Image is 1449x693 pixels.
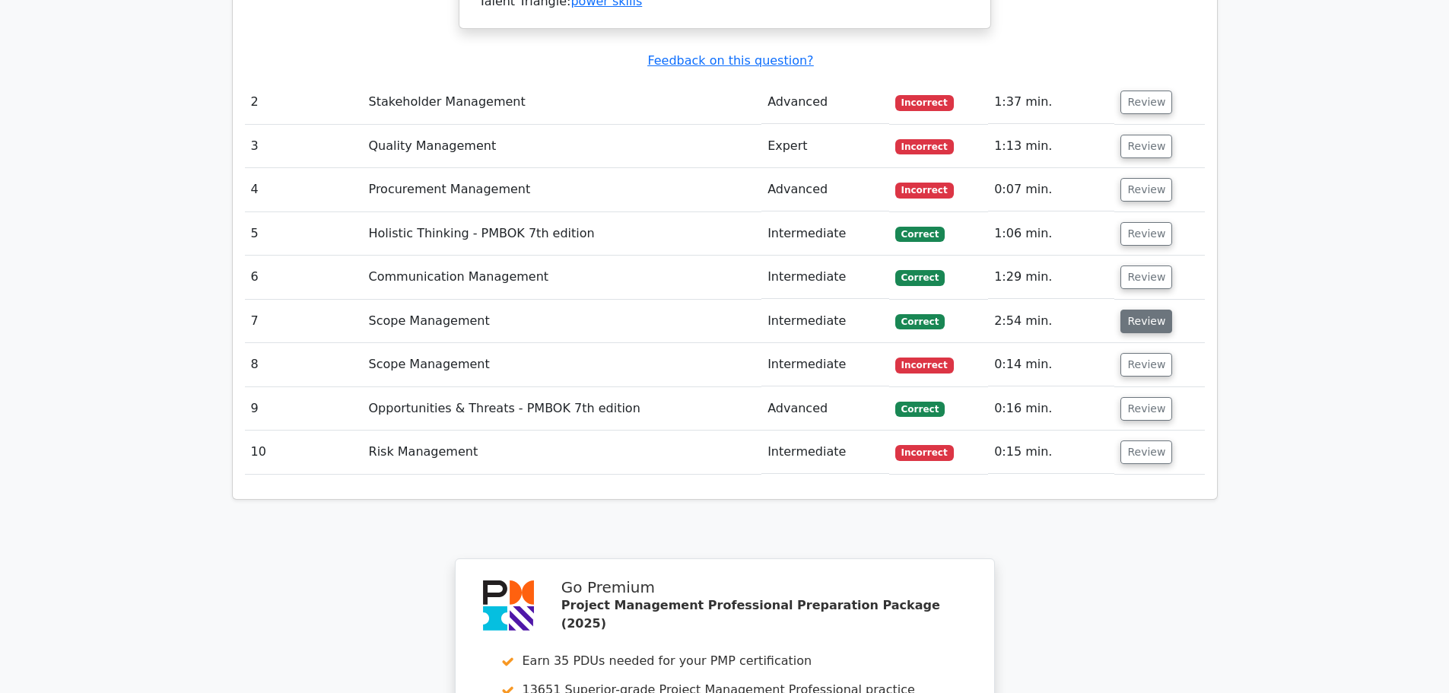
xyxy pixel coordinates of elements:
td: 1:06 min. [988,212,1114,256]
button: Review [1120,222,1172,246]
td: 2 [245,81,363,124]
td: Risk Management [363,431,762,474]
td: 9 [245,387,363,431]
td: Advanced [761,81,889,124]
span: Correct [895,314,945,329]
td: 4 [245,168,363,211]
button: Review [1120,91,1172,114]
td: 5 [245,212,363,256]
td: Intermediate [761,256,889,299]
td: Intermediate [761,212,889,256]
a: Feedback on this question? [647,53,813,68]
td: Advanced [761,168,889,211]
td: Intermediate [761,431,889,474]
td: 0:14 min. [988,343,1114,386]
td: 2:54 min. [988,300,1114,343]
span: Correct [895,270,945,285]
td: 8 [245,343,363,386]
td: Procurement Management [363,168,762,211]
td: Advanced [761,387,889,431]
td: Scope Management [363,300,762,343]
td: 1:37 min. [988,81,1114,124]
td: Scope Management [363,343,762,386]
td: Expert [761,125,889,168]
button: Review [1120,440,1172,464]
span: Incorrect [895,183,954,198]
button: Review [1120,310,1172,333]
button: Review [1120,135,1172,158]
td: 10 [245,431,363,474]
td: Opportunities & Threats - PMBOK 7th edition [363,387,762,431]
span: Incorrect [895,95,954,110]
span: Incorrect [895,445,954,460]
td: 0:15 min. [988,431,1114,474]
span: Correct [895,402,945,417]
td: 0:07 min. [988,168,1114,211]
td: Intermediate [761,343,889,386]
td: Communication Management [363,256,762,299]
span: Correct [895,227,945,242]
td: 6 [245,256,363,299]
button: Review [1120,265,1172,289]
span: Incorrect [895,139,954,154]
td: 7 [245,300,363,343]
span: Incorrect [895,358,954,373]
td: 1:29 min. [988,256,1114,299]
td: Intermediate [761,300,889,343]
td: 3 [245,125,363,168]
td: Holistic Thinking - PMBOK 7th edition [363,212,762,256]
td: 1:13 min. [988,125,1114,168]
td: Stakeholder Management [363,81,762,124]
button: Review [1120,353,1172,377]
td: Quality Management [363,125,762,168]
button: Review [1120,178,1172,202]
td: 0:16 min. [988,387,1114,431]
button: Review [1120,397,1172,421]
